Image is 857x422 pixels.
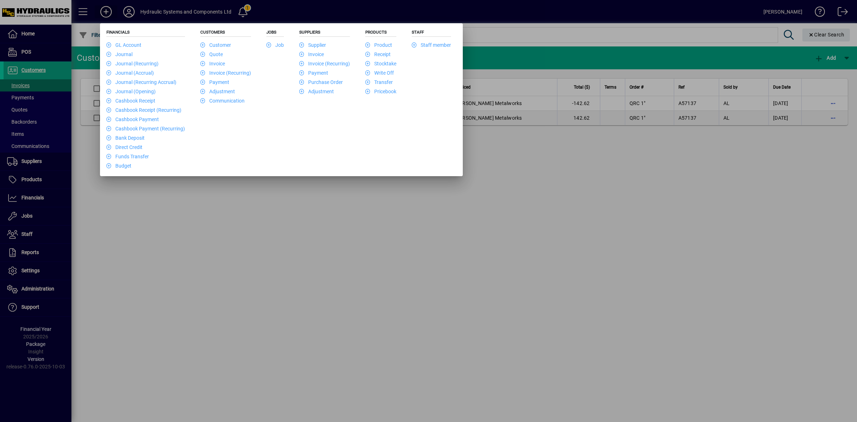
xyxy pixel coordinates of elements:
[365,51,391,57] a: Receipt
[200,30,251,37] h5: Customers
[412,42,451,48] a: Staff member
[106,89,156,94] a: Journal (Opening)
[106,126,185,131] a: Cashbook Payment (Recurring)
[106,79,176,85] a: Journal (Recurring Accrual)
[266,42,284,48] a: Job
[106,42,141,48] a: GL Account
[200,61,225,66] a: Invoice
[200,79,229,85] a: Payment
[299,51,324,57] a: Invoice
[299,42,326,48] a: Supplier
[365,89,396,94] a: Pricebook
[106,98,155,104] a: Cashbook Receipt
[106,107,181,113] a: Cashbook Receipt (Recurring)
[200,51,223,57] a: Quote
[106,51,132,57] a: Journal
[106,70,154,76] a: Journal (Accrual)
[365,30,396,37] h5: Products
[299,30,350,37] h5: Suppliers
[365,79,393,85] a: Transfer
[106,135,145,141] a: Bank Deposit
[106,163,131,169] a: Budget
[299,79,343,85] a: Purchase Order
[299,89,334,94] a: Adjustment
[200,70,251,76] a: Invoice (Recurring)
[106,154,149,159] a: Funds Transfer
[365,70,394,76] a: Write Off
[299,61,350,66] a: Invoice (Recurring)
[299,70,328,76] a: Payment
[200,89,235,94] a: Adjustment
[200,42,231,48] a: Customer
[365,61,396,66] a: Stocktake
[106,61,159,66] a: Journal (Recurring)
[106,144,142,150] a: Direct Credit
[200,98,245,104] a: Communication
[412,30,451,37] h5: Staff
[365,42,392,48] a: Product
[266,30,284,37] h5: Jobs
[106,30,185,37] h5: Financials
[106,116,159,122] a: Cashbook Payment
